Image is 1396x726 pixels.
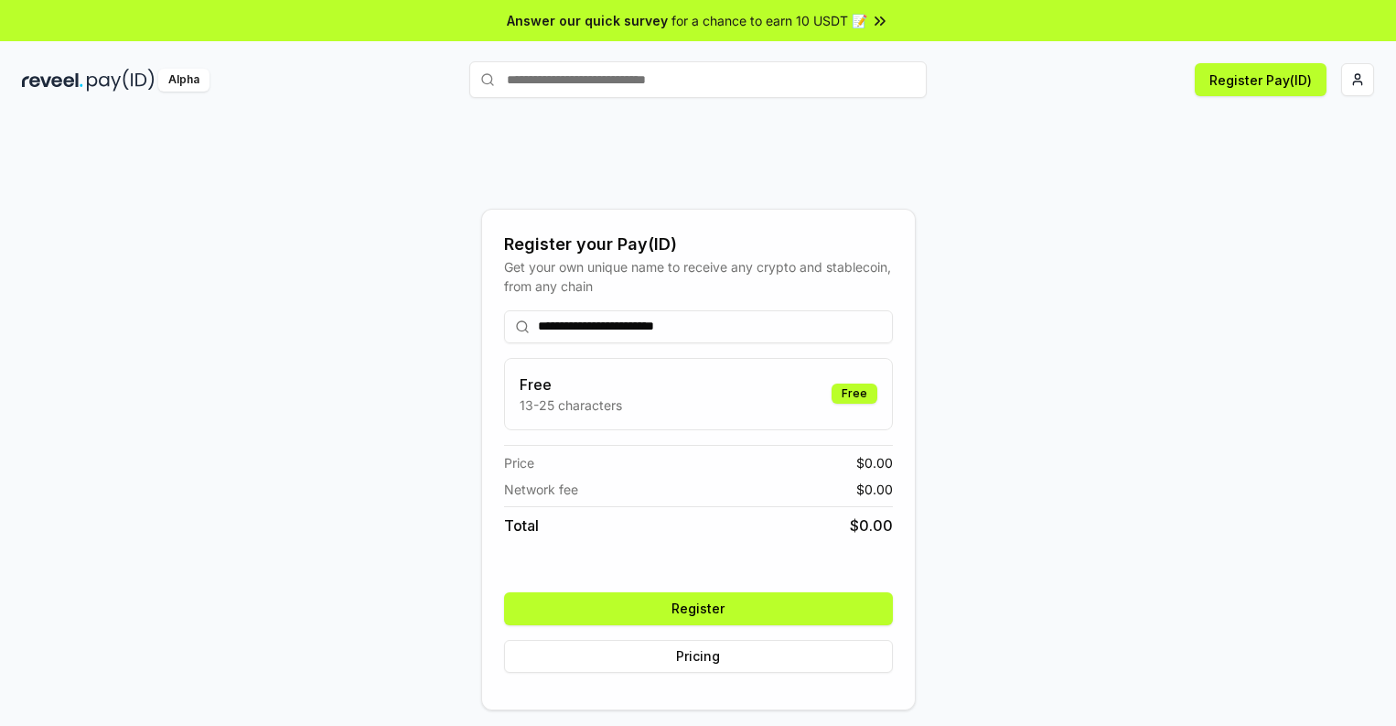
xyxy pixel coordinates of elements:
[856,453,893,472] span: $ 0.00
[507,11,668,30] span: Answer our quick survey
[504,257,893,296] div: Get your own unique name to receive any crypto and stablecoin, from any chain
[22,69,83,92] img: reveel_dark
[671,11,867,30] span: for a chance to earn 10 USDT 📝
[520,374,622,396] h3: Free
[856,480,893,499] span: $ 0.00
[504,515,539,536] span: Total
[504,592,893,625] button: Register
[504,480,578,499] span: Network fee
[850,515,893,536] span: $ 0.00
[158,69,209,92] div: Alpha
[1195,63,1326,96] button: Register Pay(ID)
[504,640,893,673] button: Pricing
[504,453,534,472] span: Price
[520,396,622,415] p: 13-25 characters
[504,232,893,257] div: Register your Pay(ID)
[832,384,877,404] div: Free
[87,69,155,92] img: pay_id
